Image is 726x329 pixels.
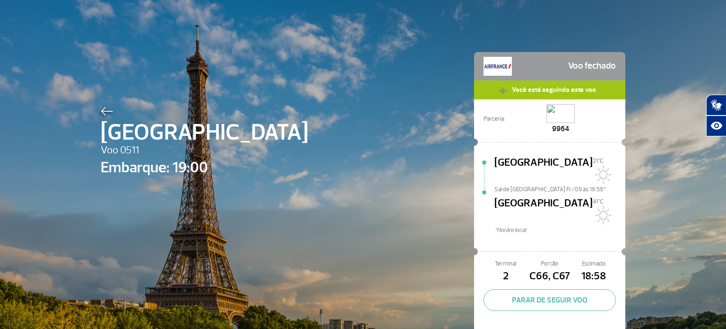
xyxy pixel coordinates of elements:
span: C66, C67 [527,268,571,285]
span: Voo 0511 [101,142,308,159]
button: Abrir recursos assistivos. [706,116,726,136]
button: Abrir tradutor de língua de sinais. [706,95,726,116]
span: Voo fechado [568,57,616,76]
span: Estimado [572,259,616,268]
span: Parceria: [484,115,505,124]
span: 9964 [546,123,575,134]
span: Você está seguindo este voo [507,80,601,98]
span: 21°C [593,157,604,165]
span: 41°C [593,198,604,205]
button: PARAR DE SEGUIR VOO [484,289,616,311]
div: Plugin de acessibilidade da Hand Talk. [706,95,726,136]
span: 2 [484,268,527,285]
span: Embarque: 19:00 [101,156,308,179]
span: Sai de [GEOGRAPHIC_DATA] Fr/09 às 18:58* [494,185,625,192]
span: Terminal [484,259,527,268]
span: 18:58 [572,268,616,285]
span: [GEOGRAPHIC_DATA] [494,155,593,185]
img: Sol [593,206,612,225]
span: *Horáro local [494,226,625,235]
span: [GEOGRAPHIC_DATA] [101,116,308,150]
span: Portão [527,259,571,268]
span: [GEOGRAPHIC_DATA] [494,196,593,226]
img: Sol [593,165,612,184]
